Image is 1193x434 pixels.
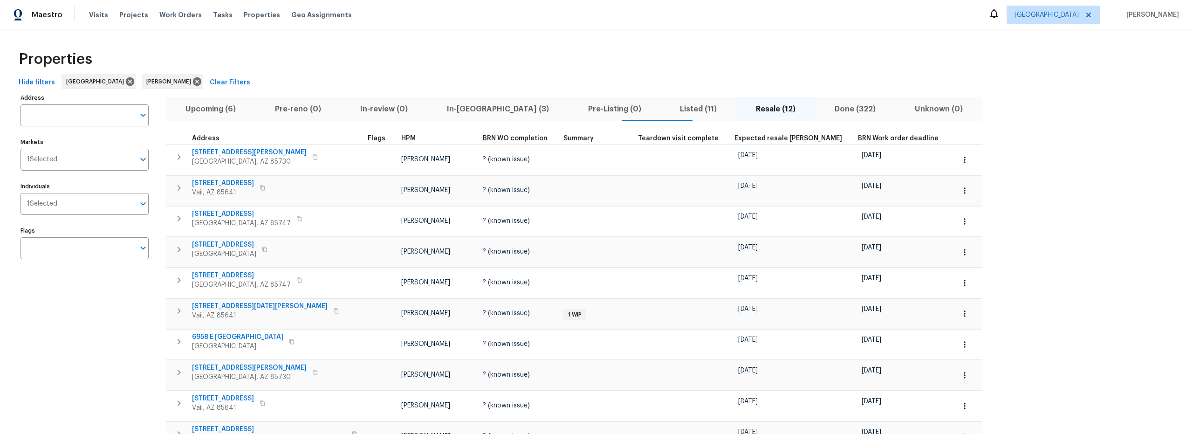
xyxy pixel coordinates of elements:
span: ? (known issue) [483,156,530,163]
span: ? (known issue) [483,279,530,286]
span: [DATE] [738,152,758,158]
span: Projects [119,10,148,20]
span: [DATE] [862,183,881,189]
div: [PERSON_NAME] [142,74,203,89]
span: [STREET_ADDRESS] [192,240,256,249]
label: Address [21,95,149,101]
span: Done (322) [821,103,890,116]
span: [STREET_ADDRESS] [192,394,254,403]
span: [PERSON_NAME] [401,372,450,378]
span: Unknown (0) [901,103,977,116]
span: [STREET_ADDRESS][PERSON_NAME] [192,363,307,372]
span: [STREET_ADDRESS] [192,179,254,188]
span: Properties [19,55,92,64]
span: [DATE] [738,275,758,282]
span: Resale (12) [742,103,809,116]
label: Individuals [21,184,149,189]
span: 1 Selected [27,200,57,208]
span: [GEOGRAPHIC_DATA] [66,77,128,86]
span: [DATE] [738,244,758,251]
span: [DATE] [738,306,758,312]
span: Vail, AZ 85641 [192,311,328,320]
span: ? (known issue) [483,402,530,409]
span: BRN WO completion [483,135,548,142]
div: [GEOGRAPHIC_DATA] [62,74,136,89]
span: [DATE] [862,214,881,220]
span: Clear Filters [210,77,250,89]
span: [DATE] [862,152,881,158]
span: Flags [368,135,385,142]
span: [DATE] [862,367,881,374]
span: [DATE] [862,398,881,405]
span: [DATE] [738,214,758,220]
span: [DATE] [738,398,758,405]
span: [STREET_ADDRESS][PERSON_NAME] [192,148,307,157]
span: [PERSON_NAME] [401,279,450,286]
span: [PERSON_NAME] [401,341,450,347]
span: Work Orders [159,10,202,20]
span: [STREET_ADDRESS] [192,209,291,219]
span: [GEOGRAPHIC_DATA] [192,342,283,351]
span: Tasks [213,12,233,18]
span: 1 Selected [27,156,57,164]
span: [DATE] [738,337,758,343]
span: Properties [244,10,280,20]
span: BRN Work order deadline [858,135,939,142]
button: Open [137,109,150,122]
span: Visits [89,10,108,20]
span: [PERSON_NAME] [146,77,195,86]
span: [GEOGRAPHIC_DATA] [192,249,256,259]
span: Upcoming (6) [171,103,250,116]
span: In-[GEOGRAPHIC_DATA] (3) [433,103,563,116]
span: [DATE] [862,337,881,343]
span: ? (known issue) [483,187,530,193]
span: [GEOGRAPHIC_DATA], AZ 85747 [192,280,291,289]
span: [PERSON_NAME] [401,402,450,409]
span: [DATE] [862,244,881,251]
span: ? (known issue) [483,218,530,224]
label: Markets [21,139,149,145]
span: [DATE] [738,367,758,374]
span: [DATE] [862,306,881,312]
button: Clear Filters [206,74,254,91]
span: Maestro [32,10,62,20]
span: [GEOGRAPHIC_DATA] [1015,10,1079,20]
span: [PERSON_NAME] [401,156,450,163]
span: ? (known issue) [483,310,530,317]
span: [PERSON_NAME] [401,310,450,317]
span: Summary [563,135,594,142]
span: ? (known issue) [483,372,530,378]
span: Expected resale [PERSON_NAME] [734,135,842,142]
span: Geo Assignments [291,10,352,20]
span: [STREET_ADDRESS] [192,425,346,434]
span: [GEOGRAPHIC_DATA], AZ 85730 [192,157,307,166]
span: [PERSON_NAME] [401,248,450,255]
button: Open [137,241,150,255]
span: [PERSON_NAME] [401,218,450,224]
span: [PERSON_NAME] [1123,10,1179,20]
span: [DATE] [862,275,881,282]
span: [PERSON_NAME] [401,187,450,193]
span: Address [192,135,219,142]
span: Pre-Listing (0) [574,103,655,116]
span: Hide filters [19,77,55,89]
span: In-review (0) [346,103,422,116]
span: Vail, AZ 85641 [192,403,254,413]
button: Open [137,197,150,210]
label: Flags [21,228,149,234]
span: 6958 E [GEOGRAPHIC_DATA] [192,332,283,342]
span: Teardown visit complete [638,135,719,142]
span: Vail, AZ 85641 [192,188,254,197]
span: ? (known issue) [483,248,530,255]
button: Open [137,153,150,166]
span: HPM [401,135,416,142]
span: [GEOGRAPHIC_DATA], AZ 85730 [192,372,307,382]
span: Pre-reno (0) [261,103,335,116]
span: 1 WIP [564,311,585,319]
span: Listed (11) [666,103,731,116]
button: Hide filters [15,74,59,91]
span: ? (known issue) [483,341,530,347]
span: [DATE] [738,183,758,189]
span: [GEOGRAPHIC_DATA], AZ 85747 [192,219,291,228]
span: [STREET_ADDRESS][DATE][PERSON_NAME] [192,302,328,311]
